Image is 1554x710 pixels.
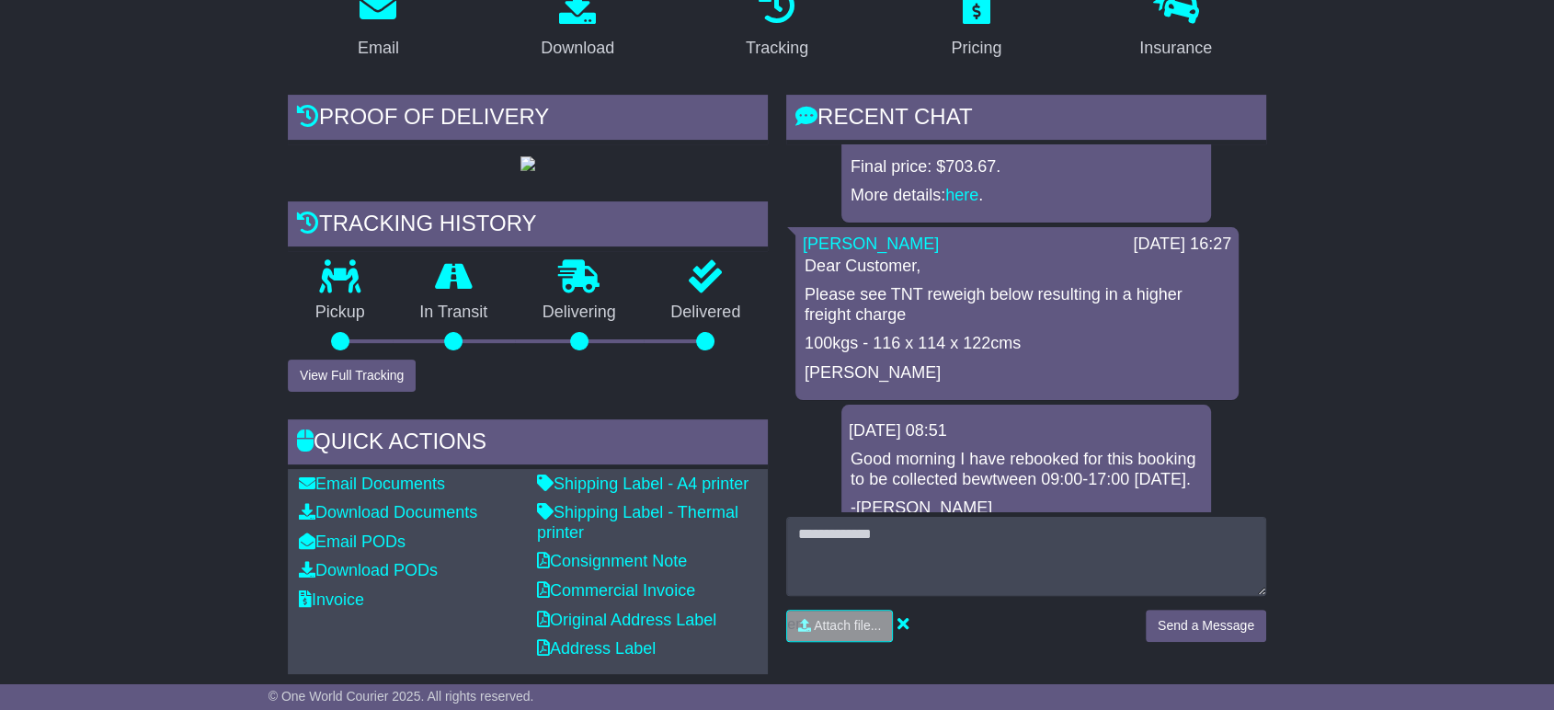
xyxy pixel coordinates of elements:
p: Dear Customer, [805,257,1229,277]
span: © One World Courier 2025. All rights reserved. [269,689,534,704]
a: Email PODs [299,532,406,551]
div: Proof of Delivery [288,95,768,144]
p: Please see TNT reweigh below resulting in a higher freight charge [805,285,1229,325]
p: More details: . [851,186,1202,206]
p: Delivered [644,303,769,323]
p: 100kgs - 116 x 114 x 122cms [805,334,1229,354]
button: Send a Message [1146,610,1266,642]
div: [DATE] 08:51 [849,421,1204,441]
a: Shipping Label - Thermal printer [537,503,738,542]
a: Shipping Label - A4 printer [537,475,748,493]
div: Email [358,36,399,61]
a: Download PODs [299,561,438,579]
a: Original Address Label [537,611,716,629]
p: Good morning I have rebooked for this booking to be collected bewtween 09:00-17:00 [DATE]. [851,450,1202,489]
a: Email Documents [299,475,445,493]
a: Invoice [299,590,364,609]
a: here [945,186,978,204]
a: Address Label [537,639,656,658]
div: [DATE] 16:27 [1133,235,1231,255]
p: Pickup [288,303,393,323]
div: Tracking [746,36,808,61]
a: Download Documents [299,503,477,521]
div: RECENT CHAT [786,95,1266,144]
p: [PERSON_NAME] [805,363,1229,384]
a: Consignment Note [537,552,687,570]
img: GetPodImage [520,156,535,171]
button: View Full Tracking [288,360,416,392]
p: -[PERSON_NAME] [851,498,1202,519]
div: Pricing [951,36,1001,61]
p: Final price: $703.67. [851,157,1202,177]
p: In Transit [393,303,516,323]
div: Tracking history [288,201,768,251]
div: Download [541,36,614,61]
a: [PERSON_NAME] [803,235,939,253]
a: Commercial Invoice [537,581,695,600]
div: Quick Actions [288,419,768,469]
p: Delivering [515,303,644,323]
div: Insurance [1139,36,1212,61]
